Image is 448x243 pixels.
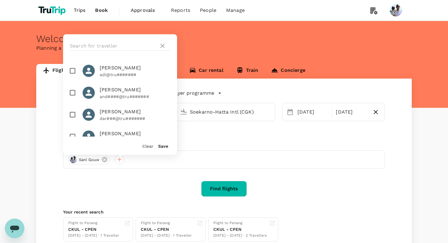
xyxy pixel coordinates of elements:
[141,233,192,239] div: [DATE] - [DATE] · 1 Traveller
[200,7,216,14] span: People
[36,64,73,79] a: Flight
[74,7,86,14] span: Trips
[70,41,156,51] input: Search for traveller
[68,155,110,164] div: Sani Gouw
[230,64,265,79] a: Train
[190,107,262,117] input: Going to
[151,90,214,97] p: Frequent flyer programme
[36,33,412,44] div: Welcome back , Sani .
[5,219,24,238] iframe: Button to launch messaging window
[70,156,77,163] img: avatar-6695f0dd85a4d.png
[36,44,412,52] p: Planning a business trip? Get started from here.
[390,4,402,16] img: Sani Gouw
[131,7,161,14] span: Approvals
[100,130,170,137] span: [PERSON_NAME]
[68,220,119,226] div: Flight to Penang
[75,157,103,163] span: Sani Gouw
[295,106,331,118] div: [DATE]
[213,233,267,239] div: [DATE] - [DATE] · 2 Travellers
[265,64,311,79] a: Concierge
[36,4,69,17] img: TruTrip logo
[100,86,170,93] span: [PERSON_NAME]
[100,72,170,78] p: adi@tru#######
[333,106,369,118] div: [DATE]
[171,7,190,14] span: Reports
[100,108,170,115] span: [PERSON_NAME]
[142,144,153,149] button: Clear
[213,226,267,233] div: CKUL - CPEN
[213,220,267,226] div: Flight to Penang
[151,90,222,97] button: Frequent flyer programme
[95,7,108,14] span: Book
[226,7,245,14] span: Manage
[68,233,119,239] div: [DATE] - [DATE] · 1 Traveller
[100,115,170,121] p: dar###@tru#######
[141,226,192,233] div: CKUL - CPEN
[63,209,385,215] p: Your recent search
[100,93,170,100] p: and####@tru#######
[63,141,385,148] div: Travellers
[158,144,168,149] button: Save
[68,226,119,233] div: CKUL - CPEN
[183,64,230,79] a: Car rental
[141,220,192,226] div: Flight to Penang
[271,111,272,112] button: Open
[201,181,247,197] button: Find flights
[100,64,170,72] span: [PERSON_NAME]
